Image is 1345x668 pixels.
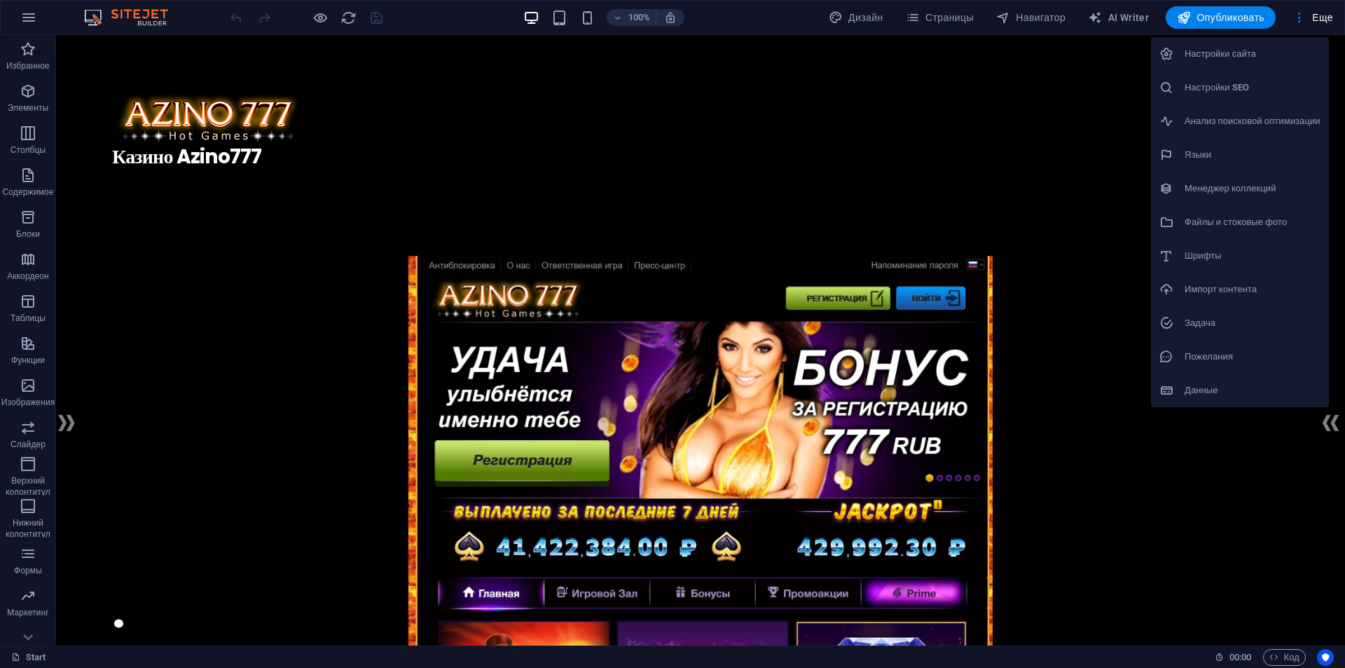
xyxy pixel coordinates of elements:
h6: Настройки сайта [1185,46,1320,62]
h6: Языки [1185,146,1320,163]
h6: Пожелания [1185,348,1320,365]
h6: Файлы и стоковые фото [1185,214,1320,231]
h6: Менеджер коллекций [1185,180,1320,197]
h6: Задача [1185,315,1320,332]
h6: Данные [1185,382,1320,399]
h6: Анализ поисковой оптимизации [1185,113,1320,130]
h6: Шрифты [1185,247,1320,264]
h6: Импорт контента [1185,281,1320,298]
h6: Настройки SEO [1185,79,1320,96]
